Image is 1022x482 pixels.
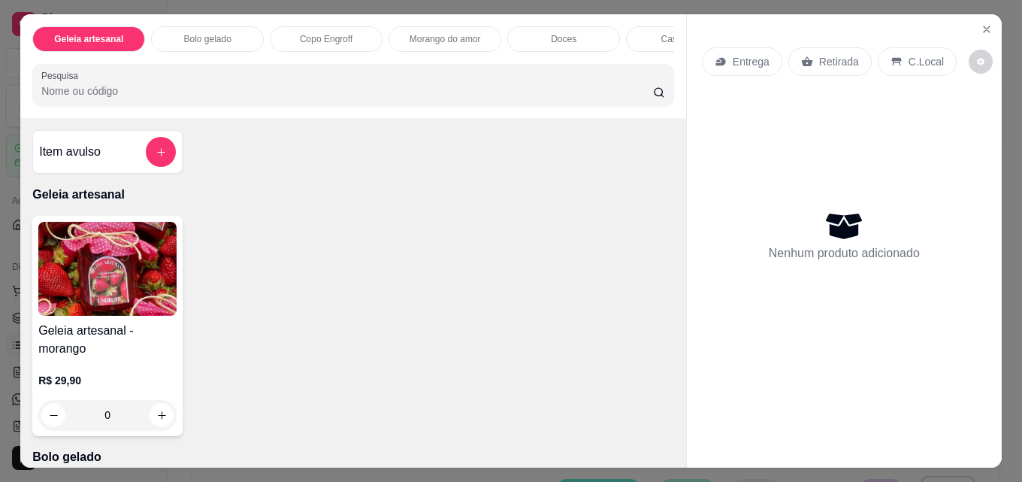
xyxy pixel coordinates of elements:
p: Bolo gelado [184,33,231,45]
p: Geleia artesanal [32,186,674,204]
h4: Geleia artesanal - morango [38,322,177,358]
p: Retirada [819,54,859,69]
h4: Item avulso [39,143,101,161]
p: R$ 29,90 [38,373,177,388]
button: increase-product-quantity [150,403,174,427]
p: Doces [551,33,576,45]
p: Bolo gelado [32,448,674,466]
button: Close [975,17,999,41]
p: Nenhum produto adicionado [769,244,920,262]
img: product-image [38,222,177,316]
button: add-separate-item [146,137,176,167]
p: Morango do amor [410,33,481,45]
p: Caseirinho [661,33,704,45]
label: Pesquisa [41,69,83,82]
p: Copo Engroff [300,33,353,45]
p: Entrega [733,54,770,69]
p: Geleia artesanal [54,33,123,45]
p: C.Local [909,54,944,69]
button: decrease-product-quantity [41,403,65,427]
button: decrease-product-quantity [969,50,993,74]
input: Pesquisa [41,83,653,99]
